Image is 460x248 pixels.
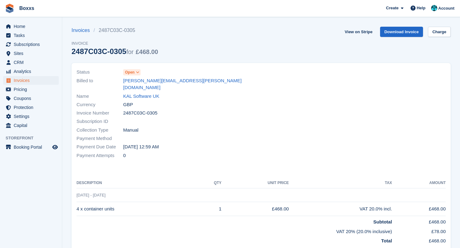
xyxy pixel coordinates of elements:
a: View on Stripe [342,27,375,37]
span: Home [14,22,51,31]
span: Help [417,5,425,11]
img: Graham Buchan [431,5,437,11]
span: Create [386,5,398,11]
span: Status [77,69,123,76]
td: £468.00 [392,235,446,245]
td: 4 x container units [77,202,197,216]
a: Preview store [51,143,59,151]
span: Manual [123,127,138,134]
span: Capital [14,121,51,130]
td: £468.00 [392,202,446,216]
a: Invoices [72,27,94,34]
span: 2487C03C-0305 [123,110,157,117]
a: menu [3,94,59,103]
img: stora-icon-8386f47178a22dfd0bd8f6a31ec36ba5ce8667c1dd55bd0f319d3a0aa187defe.svg [5,4,14,13]
a: menu [3,85,59,94]
a: menu [3,121,59,130]
th: Description [77,178,197,188]
span: CRM [14,58,51,67]
strong: Subtotal [373,219,392,224]
span: Invoice [72,40,158,47]
a: KAL Software UK [123,93,159,100]
span: Open [125,70,135,75]
th: Tax [289,178,392,188]
th: QTY [197,178,222,188]
span: Payment Method [77,135,123,142]
span: Pricing [14,85,51,94]
span: [DATE] - [DATE] [77,193,105,197]
span: 0 [123,152,126,159]
a: menu [3,76,59,85]
span: Tasks [14,31,51,40]
span: Account [438,5,454,11]
th: Amount [392,178,446,188]
td: £468.00 [392,216,446,226]
span: £468.00 [136,48,158,55]
span: Payment Due Date [77,143,123,151]
a: [PERSON_NAME][EMAIL_ADDRESS][PERSON_NAME][DOMAIN_NAME] [123,77,258,91]
a: Open [123,69,141,76]
a: Charge [428,27,451,37]
a: menu [3,58,59,67]
span: Booking Portal [14,143,51,151]
a: Boxxs [17,3,37,13]
span: Invoice Number [77,110,123,117]
td: £468.00 [221,202,289,216]
a: menu [3,40,59,49]
span: Settings [14,112,51,121]
a: Download Invoice [380,27,423,37]
a: menu [3,143,59,151]
nav: breadcrumbs [72,27,158,34]
td: VAT 20% (20.0% inclusive) [77,226,392,235]
a: menu [3,49,59,58]
a: menu [3,103,59,112]
span: Subscriptions [14,40,51,49]
div: 2487C03C-0305 [72,47,158,56]
a: menu [3,22,59,31]
th: Unit Price [221,178,289,188]
span: Collection Type [77,127,123,134]
span: Name [77,93,123,100]
time: 2025-09-22 23:59:59 UTC [123,143,159,151]
td: £78.00 [392,226,446,235]
span: Analytics [14,67,51,76]
a: menu [3,112,59,121]
span: Protection [14,103,51,112]
span: for [126,48,133,55]
span: Sites [14,49,51,58]
a: menu [3,31,59,40]
span: Subscription ID [77,118,123,125]
span: Payment Attempts [77,152,123,159]
span: GBP [123,101,133,108]
span: Currency [77,101,123,108]
div: VAT 20.0% incl. [289,205,392,213]
span: Billed to [77,77,123,91]
span: Coupons [14,94,51,103]
td: 1 [197,202,222,216]
span: Invoices [14,76,51,85]
span: Storefront [6,135,62,141]
strong: Total [381,238,392,243]
a: menu [3,67,59,76]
